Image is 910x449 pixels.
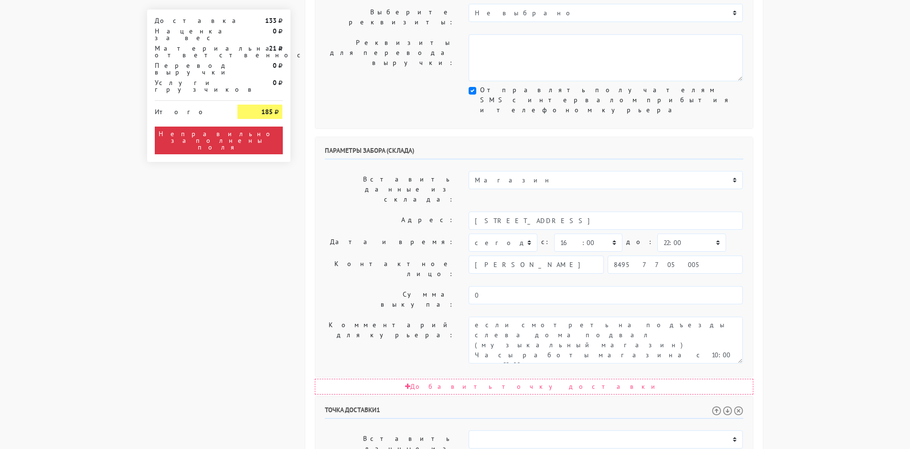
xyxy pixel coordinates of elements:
[480,85,743,115] label: Отправлять получателям SMS с интервалом прибытия и телефоном курьера
[608,256,743,274] input: Телефон
[318,317,462,363] label: Комментарий для курьера:
[318,34,462,81] label: Реквизиты для перевода выручки:
[148,79,231,93] div: Услуги грузчиков
[325,147,743,160] h6: Параметры забора (склада)
[269,44,277,53] strong: 21
[541,234,550,250] label: c:
[265,16,277,25] strong: 133
[318,171,462,208] label: Вставить данные из склада:
[318,256,462,282] label: Контактное лицо:
[376,406,380,414] span: 1
[273,78,277,87] strong: 0
[148,28,231,41] div: Наценка за вес
[325,406,743,419] h6: Точка доставки
[273,61,277,70] strong: 0
[318,212,462,230] label: Адрес:
[318,234,462,252] label: Дата и время:
[148,45,231,58] div: Материальная ответственность
[469,256,604,274] input: Имя
[318,286,462,313] label: Сумма выкупа:
[315,379,753,395] div: Добавить точку доставки
[273,27,277,35] strong: 0
[155,105,224,115] div: Итого
[318,4,462,31] label: Выберите реквизиты:
[155,127,283,154] div: Неправильно заполнены поля
[261,107,273,116] strong: 185
[148,62,231,75] div: Перевод выручки
[148,17,231,24] div: Доставка
[626,234,653,250] label: до:
[469,317,743,363] textarea: если смотреть на подъезды слева дома подвал (музыкальный магазин) Часы работы магазина с 10:00 до...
